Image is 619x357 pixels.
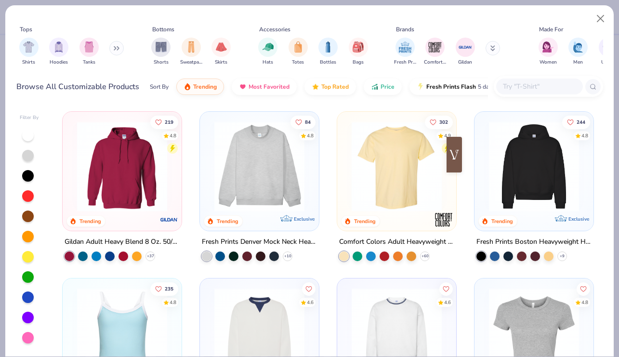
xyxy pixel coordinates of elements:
[601,59,616,66] span: Unisex
[84,41,94,53] img: Tanks Image
[320,59,336,66] span: Bottles
[444,132,451,139] div: 4.9
[22,59,35,66] span: Shirts
[180,59,202,66] span: Sweatpants
[573,59,583,66] span: Men
[19,38,39,66] div: filter for Shirts
[159,210,179,229] img: Gildan logo
[263,41,274,53] img: Hats Image
[263,59,273,66] span: Hats
[458,40,473,54] img: Gildan Image
[439,282,453,295] button: Like
[307,132,314,139] div: 4.8
[176,79,224,95] button: Trending
[573,41,583,53] img: Men Image
[560,253,565,259] span: + 9
[294,216,315,222] span: Exclusive
[215,59,227,66] span: Skirts
[424,38,446,66] div: filter for Comfort Colors
[424,59,446,66] span: Comfort Colors
[239,83,247,91] img: most_fav.gif
[154,59,169,66] span: Shorts
[302,282,316,295] button: Like
[292,59,304,66] span: Totes
[65,236,180,248] div: Gildan Adult Heavy Blend 8 Oz. 50/50 Hooded Sweatshirt
[364,79,402,95] button: Price
[293,41,303,53] img: Totes Image
[539,38,558,66] div: filter for Women
[428,40,442,54] img: Comfort Colors Image
[193,83,217,91] span: Trending
[307,299,314,306] div: 4.6
[484,121,584,212] img: 91acfc32-fd48-4d6b-bdad-a4c1a30ac3fc
[562,115,590,129] button: Like
[147,253,154,259] span: + 37
[323,41,333,53] img: Bottles Image
[79,38,99,66] button: filter button
[184,83,191,91] img: trending.gif
[79,38,99,66] div: filter for Tanks
[53,41,64,53] img: Hoodies Image
[599,38,618,66] div: filter for Unisex
[577,119,585,124] span: 244
[502,81,576,92] input: Try "T-Shirt"
[568,38,588,66] div: filter for Men
[23,41,34,53] img: Shirts Image
[20,114,39,121] div: Filter By
[353,59,364,66] span: Bags
[396,25,414,34] div: Brands
[447,137,462,172] button: Save image to Visualist
[49,38,68,66] button: filter button
[398,40,412,54] img: Fresh Prints Image
[165,119,173,124] span: 219
[347,121,447,212] img: 029b8af0-80e6-406f-9fdc-fdf898547912
[186,41,197,53] img: Sweatpants Image
[542,41,553,53] img: Women Image
[232,79,297,95] button: Most Favorited
[152,25,174,34] div: Bottoms
[16,81,139,93] div: Browse All Customizable Products
[603,41,614,53] img: Unisex Image
[216,41,227,53] img: Skirts Image
[284,253,291,259] span: + 10
[249,83,290,91] span: Most Favorited
[150,282,178,295] button: Like
[210,121,309,212] img: f5d85501-0dbb-4ee4-b115-c08fa3845d83
[456,38,475,66] button: filter button
[165,286,173,291] span: 235
[304,79,356,95] button: Top Rated
[434,210,453,229] img: Comfort Colors logo
[156,41,167,53] img: Shorts Image
[394,59,416,66] span: Fresh Prints
[439,119,448,124] span: 302
[50,59,68,66] span: Hoodies
[259,25,290,34] div: Accessories
[150,115,178,129] button: Like
[421,253,429,259] span: + 60
[476,236,592,248] div: Fresh Prints Boston Heavyweight Hoodie
[540,59,557,66] span: Women
[211,38,231,66] div: filter for Skirts
[539,38,558,66] button: filter button
[539,25,563,34] div: Made For
[599,38,618,66] button: filter button
[289,38,308,66] button: filter button
[425,115,453,129] button: Like
[417,83,424,91] img: flash.gif
[444,299,451,306] div: 4.6
[49,38,68,66] div: filter for Hoodies
[289,38,308,66] div: filter for Totes
[151,38,171,66] div: filter for Shorts
[318,38,338,66] button: filter button
[72,121,172,212] img: 01756b78-01f6-4cc6-8d8a-3c30c1a0c8ac
[83,59,95,66] span: Tanks
[151,38,171,66] button: filter button
[349,38,368,66] button: filter button
[409,79,521,95] button: Fresh Prints Flash5 day delivery
[349,38,368,66] div: filter for Bags
[20,25,32,34] div: Tops
[592,10,610,28] button: Close
[180,38,202,66] div: filter for Sweatpants
[170,299,176,306] div: 4.8
[19,38,39,66] button: filter button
